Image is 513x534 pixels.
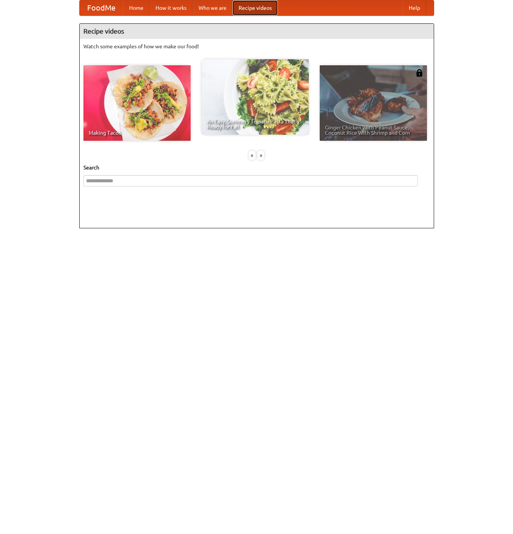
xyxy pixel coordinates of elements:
a: An Easy, Summery Tomato Pasta That's Ready for Fall [202,59,309,135]
span: An Easy, Summery Tomato Pasta That's Ready for Fall [207,119,303,129]
a: FoodMe [80,0,123,15]
span: Making Tacos [89,130,185,135]
a: Who we are [193,0,233,15]
div: « [249,151,256,160]
h4: Recipe videos [80,24,434,39]
a: Help [403,0,426,15]
a: Recipe videos [233,0,278,15]
img: 483408.png [416,69,423,77]
h5: Search [83,164,430,171]
a: Making Tacos [83,65,191,141]
div: » [257,151,264,160]
p: Watch some examples of how we make our food! [83,43,430,50]
a: Home [123,0,149,15]
a: How it works [149,0,193,15]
